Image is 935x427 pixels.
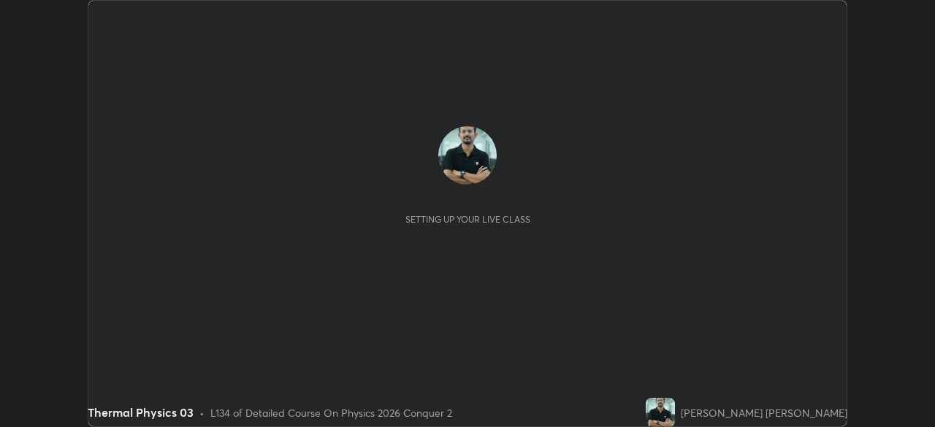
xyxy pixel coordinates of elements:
[438,126,497,185] img: 59c5af4deb414160b1ce0458d0392774.jpg
[646,398,675,427] img: 59c5af4deb414160b1ce0458d0392774.jpg
[405,214,530,225] div: Setting up your live class
[681,405,847,420] div: [PERSON_NAME] [PERSON_NAME]
[210,405,452,420] div: L134 of Detailed Course On Physics 2026 Conquer 2
[88,404,194,421] div: Thermal Physics 03
[199,405,205,420] div: •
